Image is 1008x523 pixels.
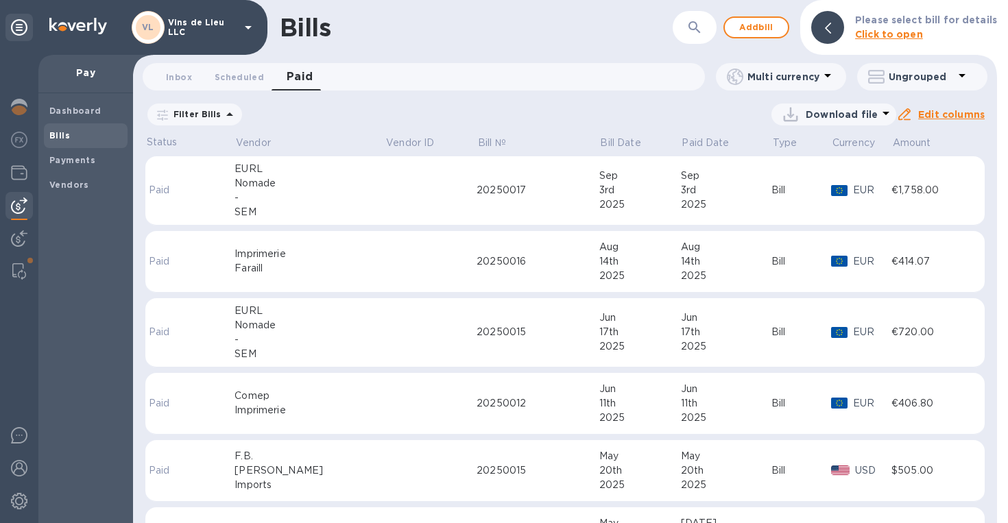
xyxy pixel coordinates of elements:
div: 2025 [599,411,681,425]
span: Scheduled [215,70,264,84]
div: €414.07 [891,254,970,269]
span: Amount [893,136,949,150]
div: 14th [681,254,771,269]
p: Ungrouped [889,70,954,84]
div: 20th [599,463,681,478]
p: Vins de Lieu LLC [168,18,237,37]
p: Multi currency [747,70,819,84]
span: Paid Date [682,136,747,150]
img: Logo [49,18,107,34]
div: 20250017 [477,183,599,197]
b: VL [142,22,154,32]
div: Bill [771,254,831,269]
p: Bill Date [600,136,640,150]
div: - [235,332,385,347]
div: 20250015 [477,463,599,478]
div: May [681,449,771,463]
div: Jun [599,311,681,325]
div: 14th [599,254,681,269]
div: 2025 [599,197,681,212]
p: Bill № [478,136,506,150]
p: EUR [853,254,891,269]
b: Click to open [855,29,923,40]
span: Add bill [736,19,777,36]
span: Bill Date [600,136,658,150]
div: Aug [599,240,681,254]
div: EURL [235,304,385,318]
div: Imports [235,478,385,492]
p: Vendor ID [386,136,434,150]
div: Unpin categories [5,14,33,41]
div: Faraill [235,261,385,276]
div: 11th [599,396,681,411]
p: Paid [149,183,187,197]
p: Paid Date [682,136,729,150]
div: 3rd [681,183,771,197]
b: Vendors [49,180,89,190]
p: Type [773,136,797,150]
div: Aug [681,240,771,254]
p: Currency [832,136,875,150]
button: Addbill [723,16,789,38]
div: 2025 [599,269,681,283]
p: Pay [49,66,122,80]
p: Status [147,135,189,149]
p: EUR [853,325,891,339]
div: Jun [599,382,681,396]
p: Amount [893,136,931,150]
span: Type [773,136,815,150]
p: Paid [149,463,187,478]
div: 2025 [681,411,771,425]
img: Wallets [11,165,27,181]
div: EURL [235,162,385,176]
div: Bill [771,325,831,339]
p: Paid [149,396,187,411]
p: EUR [853,183,891,197]
u: Edit columns [918,109,985,120]
p: Paid [149,325,187,339]
div: Nomade [235,318,385,332]
div: Jun [681,382,771,396]
div: - [235,191,385,205]
span: Paid [287,67,313,86]
div: 2025 [599,478,681,492]
span: Bill № [478,136,524,150]
h1: Bills [280,13,331,42]
p: Download file [806,108,878,121]
div: Sep [681,169,771,183]
div: 11th [681,396,771,411]
p: Vendor [236,136,271,150]
div: Bill [771,463,831,478]
span: Vendor ID [386,136,452,150]
div: 2025 [599,339,681,354]
div: €406.80 [891,396,970,411]
div: 2025 [681,269,771,283]
div: 2025 [681,478,771,492]
div: €720.00 [891,325,970,339]
div: SEM [235,347,385,361]
p: Paid [149,254,187,269]
b: Bills [49,130,70,141]
span: Inbox [166,70,192,84]
div: 17th [681,325,771,339]
div: SEM [235,205,385,219]
div: €1,758.00 [891,183,970,197]
div: Sep [599,169,681,183]
div: Imprimerie [235,247,385,261]
b: Please select bill for details [855,14,997,25]
div: 20250016 [477,254,599,269]
div: Imprimerie [235,403,385,417]
p: Filter Bills [168,108,221,120]
span: Vendor [236,136,289,150]
div: 2025 [681,197,771,212]
div: Jun [681,311,771,325]
div: 2025 [681,339,771,354]
div: Nomade [235,176,385,191]
div: 3rd [599,183,681,197]
div: Comep [235,389,385,403]
div: F.B. [235,449,385,463]
div: [PERSON_NAME] [235,463,385,478]
div: 20250015 [477,325,599,339]
div: Bill [771,183,831,197]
